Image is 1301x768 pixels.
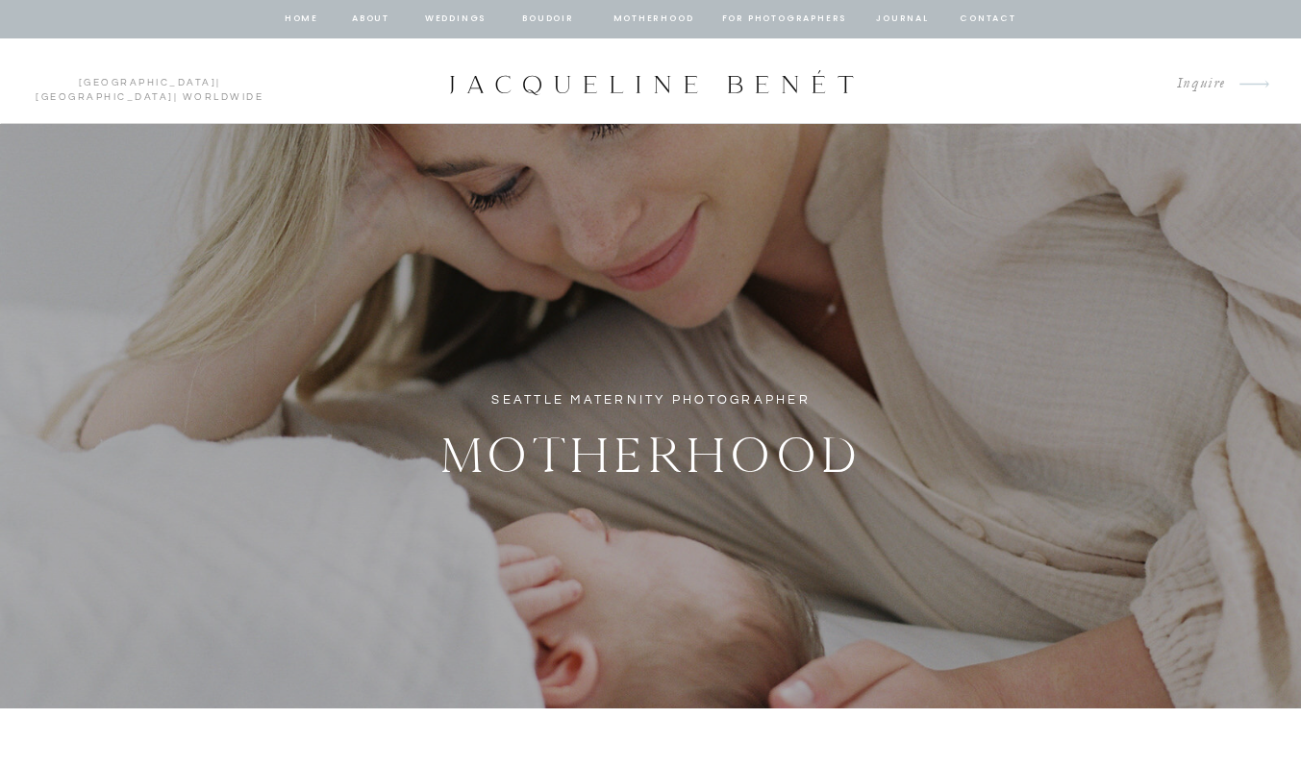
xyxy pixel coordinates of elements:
[958,11,1019,28] a: contact
[722,11,847,28] a: for photographers
[344,416,959,483] h2: Motherhood
[284,11,320,28] a: home
[79,78,217,87] a: [GEOGRAPHIC_DATA]
[613,11,693,28] a: Motherhood
[27,76,272,87] p: | | Worldwide
[873,11,933,28] a: journal
[521,11,576,28] a: BOUDOIR
[472,389,831,411] h1: Seattle Maternity Photographer
[351,11,391,28] a: about
[423,11,488,28] a: Weddings
[36,92,174,102] a: [GEOGRAPHIC_DATA]
[1162,71,1226,97] a: Inquire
